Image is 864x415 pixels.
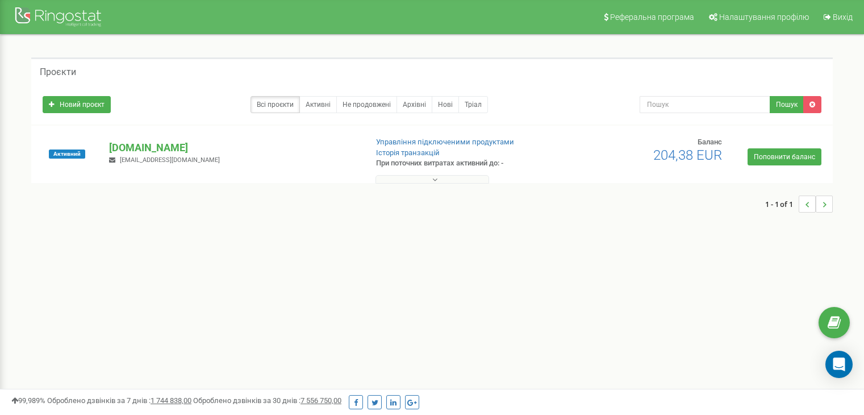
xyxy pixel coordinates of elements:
span: Реферальна програма [610,13,694,22]
span: 99,989% [11,396,45,405]
a: Тріал [458,96,488,113]
a: Новий проєкт [43,96,111,113]
span: Оброблено дзвінків за 30 днів : [193,396,341,405]
span: Баланс [698,138,722,146]
nav: ... [765,184,833,224]
u: 1 744 838,00 [151,396,191,405]
span: [EMAIL_ADDRESS][DOMAIN_NAME] [120,156,220,164]
span: 1 - 1 of 1 [765,196,799,213]
h5: Проєкти [40,67,76,77]
a: Нові [432,96,459,113]
u: 7 556 750,00 [300,396,341,405]
div: Open Intercom Messenger [825,351,853,378]
input: Пошук [640,96,770,113]
span: Оброблено дзвінків за 7 днів : [47,396,191,405]
button: Пошук [770,96,804,113]
a: Архівні [396,96,432,113]
p: [DOMAIN_NAME] [109,140,357,155]
p: При поточних витратах активний до: - [376,158,558,169]
a: Історія транзакцій [376,148,440,157]
span: Налаштування профілю [719,13,809,22]
a: Управління підключеними продуктами [376,138,514,146]
a: Поповнити баланс [748,148,821,165]
a: Всі проєкти [251,96,300,113]
span: Активний [49,150,85,159]
a: Не продовжені [336,96,397,113]
span: 204,38 EUR [653,147,722,163]
a: Активні [299,96,337,113]
span: Вихід [833,13,853,22]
